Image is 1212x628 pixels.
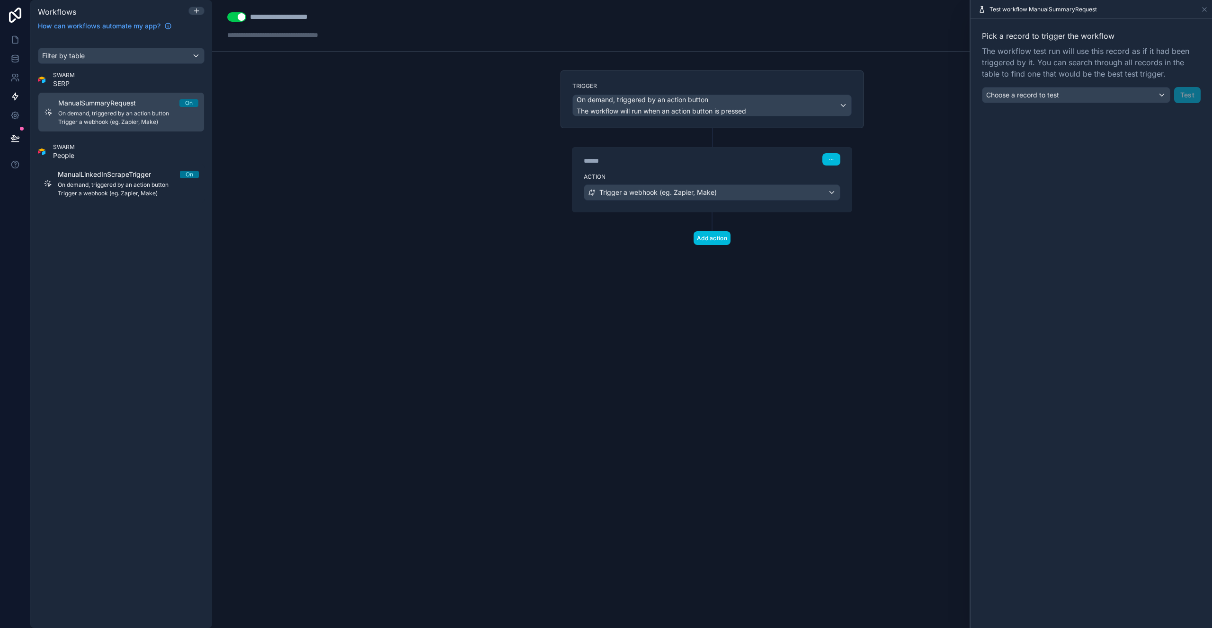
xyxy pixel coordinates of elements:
[38,21,160,31] span: How can workflows automate my app?
[38,7,76,17] span: Workflows
[989,6,1097,13] span: Test workflow ManualSummaryRequest
[982,87,1170,103] button: Choose a record to test
[572,95,852,116] button: On demand, triggered by an action buttonThe workflow will run when an action button is pressed
[584,184,840,201] button: Trigger a webhook (eg. Zapier, Make)
[982,45,1201,79] span: The workflow test run will use this record as if it had been triggered by it. You can search thro...
[982,30,1201,42] span: Pick a record to trigger the workflow
[577,107,746,115] span: The workflow will run when an action button is pressed
[599,188,717,197] span: Trigger a webhook (eg. Zapier, Make)
[572,82,852,90] label: Trigger
[986,91,1059,99] span: Choose a record to test
[577,95,708,105] span: On demand, triggered by an action button
[694,231,731,245] button: Add action
[584,173,840,181] label: Action
[34,21,176,31] a: How can workflows automate my app?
